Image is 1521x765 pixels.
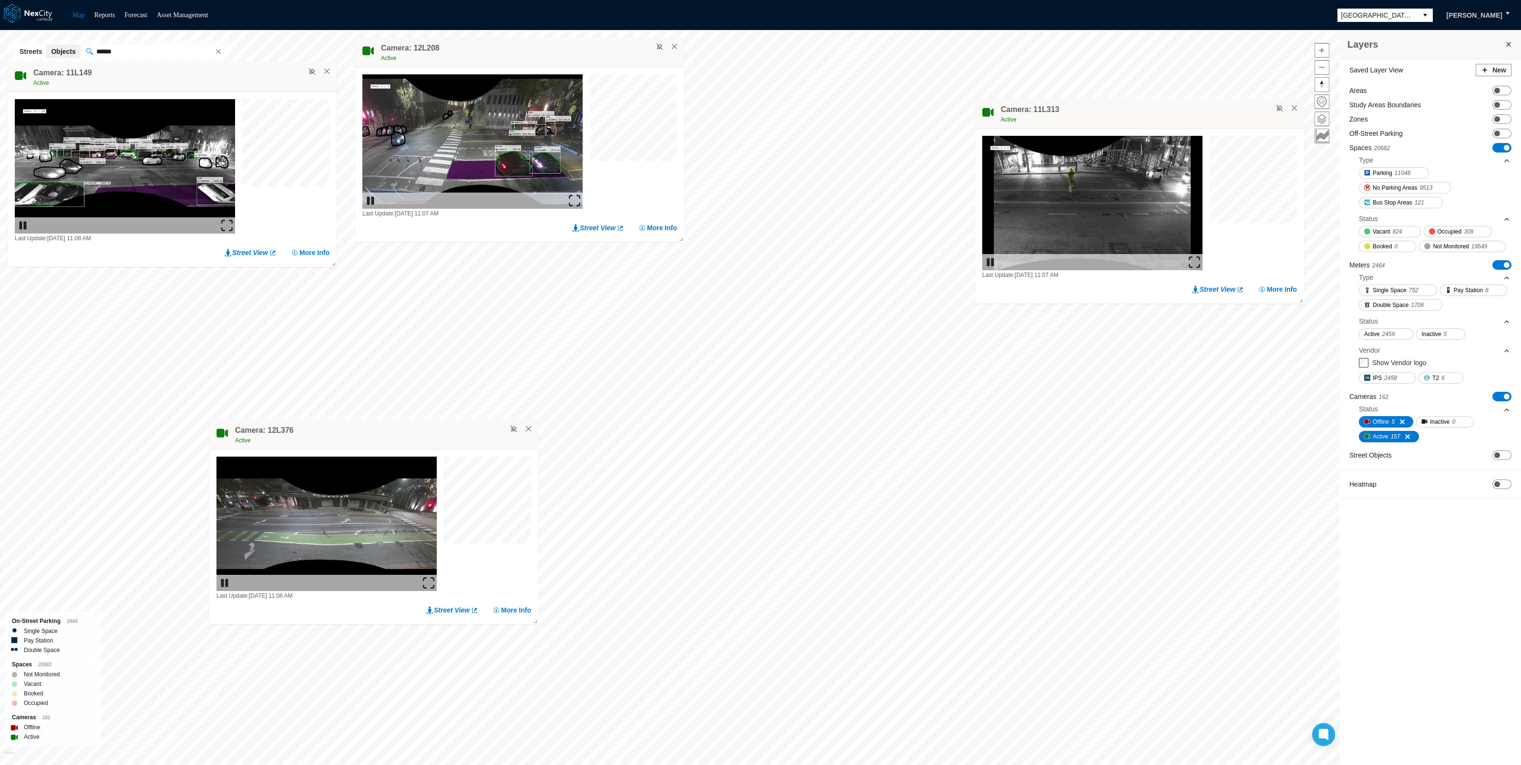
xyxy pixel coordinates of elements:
img: svg%3e [510,426,517,432]
img: svg%3e [656,43,663,50]
span: 6 [1441,373,1445,383]
label: Saved Layer View [1349,65,1403,75]
button: Bus Stop Areas121 [1359,197,1443,208]
button: Objects [46,45,80,58]
button: Layers management [1315,112,1329,126]
button: Occupied309 [1424,226,1492,237]
span: 752 [1409,286,1418,295]
img: play [17,220,29,231]
button: Streets [15,45,47,58]
div: Type [1359,153,1511,167]
span: T2 [1432,373,1439,383]
span: 2458 [1384,373,1397,383]
span: 0 [1395,242,1398,251]
label: Zones [1349,114,1368,124]
span: Pay Station [1454,286,1483,295]
span: No Parking Areas [1373,183,1417,193]
button: Active157 [1359,431,1419,442]
img: svg%3e [308,68,315,75]
span: Zoom in [1315,43,1329,57]
span: 2459 [1382,329,1395,339]
img: video [362,74,583,209]
span: 121 [1415,198,1424,207]
span: Occupied [1438,227,1462,236]
span: Zoom out [1315,61,1329,74]
span: Street View [1200,285,1235,295]
button: Close popup [670,42,679,51]
span: 0 [1452,417,1456,427]
label: Cameras [1349,392,1388,402]
label: Off-Street Parking [1349,129,1403,138]
div: Status [1359,402,1511,416]
a: Street View [426,605,478,615]
span: Street View [232,248,268,257]
button: Zoom in [1315,43,1329,58]
img: expand [569,195,580,206]
button: Active2459 [1359,328,1413,340]
button: [PERSON_NAME] [1437,7,1512,23]
span: Active [381,55,397,61]
div: Status [1359,316,1378,326]
h4: Camera: 12L208 [381,43,440,53]
button: More Info [1258,285,1297,295]
span: Inactive [1421,329,1441,339]
label: Pay Station [24,636,53,645]
span: 157 [1391,432,1400,441]
span: 11048 [1395,168,1410,178]
button: Inactive0 [1416,416,1474,428]
span: Vacant [1373,227,1390,236]
h4: Camera: 11L149 [33,68,92,78]
a: Street View [573,223,625,233]
button: Inactive5 [1416,328,1465,340]
span: 162 [42,715,51,720]
span: 5 [1391,417,1395,427]
span: 2464 [67,619,77,624]
label: Street Objects [1349,450,1392,460]
img: video [216,457,437,591]
button: Zoom out [1315,60,1329,75]
label: Heatmap [1349,479,1377,489]
span: Objects [51,47,75,56]
label: Double Space [24,645,60,655]
button: Not Monitored19549 [1419,241,1506,252]
button: More Info [291,248,329,257]
label: Single Space [24,626,58,636]
button: New [1476,64,1511,76]
span: Bus Stop Areas [1373,198,1412,207]
button: Reset bearing to north [1315,77,1329,92]
span: Not Monitored [1433,242,1469,251]
div: Vendor [1359,343,1511,357]
span: Reset bearing to north [1315,78,1329,92]
span: 19549 [1471,242,1487,251]
button: More Info [638,223,677,233]
span: [PERSON_NAME] [1447,10,1502,20]
a: Forecast [124,11,147,19]
label: Vacant [24,679,41,689]
canvas: Map [590,74,682,167]
div: Type [1359,273,1373,282]
label: Offline [24,723,40,732]
img: expand [221,220,233,231]
a: Reports [94,11,115,19]
h4: Camera: 11L313 [1001,104,1059,115]
span: Active [1373,432,1388,441]
span: More Info [299,248,329,257]
button: Close popup [524,425,533,433]
div: Last Update: [DATE] 11:06 AM [216,591,437,601]
span: Active [33,80,49,86]
span: Parking [1373,168,1392,178]
label: Occupied [24,698,48,708]
div: Spaces [12,660,93,670]
img: video [982,136,1202,270]
img: expand [423,577,434,589]
span: Active [1364,329,1380,339]
img: expand [1189,257,1200,268]
button: Key metrics [1315,129,1329,143]
span: 6 [1485,286,1489,295]
label: Active [24,732,40,742]
div: Last Update: [DATE] 11:07 AM [982,271,1202,280]
button: Double Space1706 [1359,299,1442,311]
span: New [1492,65,1506,75]
button: Home [1315,94,1329,109]
span: IPS [1373,373,1382,383]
